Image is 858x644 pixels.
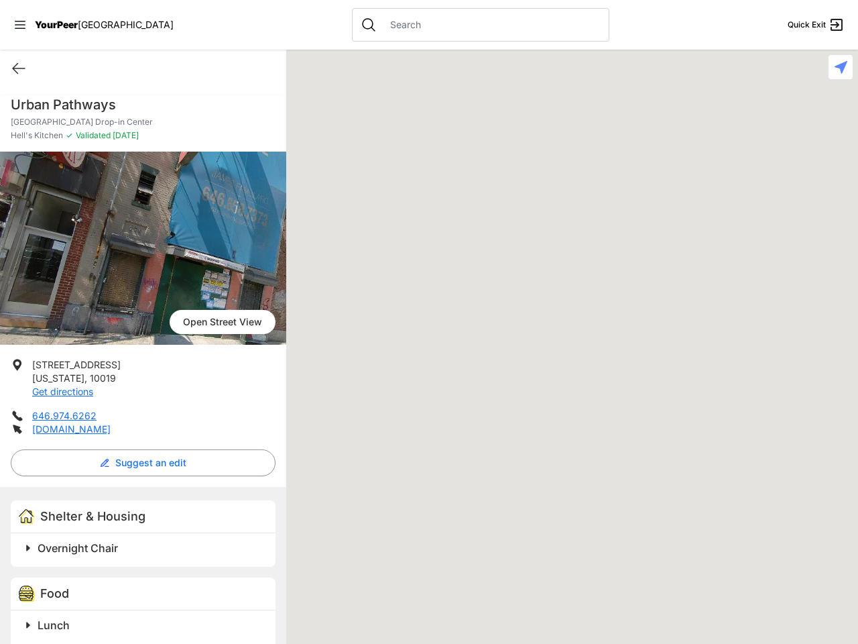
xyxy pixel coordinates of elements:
span: Quick Exit [788,19,826,30]
a: [DOMAIN_NAME] [32,423,111,435]
span: Food [40,586,69,600]
span: [GEOGRAPHIC_DATA] [78,19,174,30]
span: , [84,372,87,384]
span: ✓ [66,130,73,141]
a: Open Street View [170,310,275,334]
span: [STREET_ADDRESS] [32,359,121,370]
p: [GEOGRAPHIC_DATA] Drop-in Center [11,117,275,127]
span: Validated [76,130,111,140]
a: YourPeer[GEOGRAPHIC_DATA] [35,21,174,29]
h1: Urban Pathways [11,95,275,114]
span: Lunch [38,619,70,632]
span: 10019 [90,372,116,384]
input: Search [382,18,601,32]
span: Suggest an edit [115,456,186,470]
span: Hell's Kitchen [11,130,63,141]
a: Quick Exit [788,17,845,33]
span: Shelter & Housing [40,509,145,523]
span: [US_STATE] [32,372,84,384]
span: YourPeer [35,19,78,30]
a: 646.974.6262 [32,410,97,421]
span: [DATE] [111,130,139,140]
a: Get directions [32,386,93,397]
span: Overnight Chair [38,541,118,555]
button: Suggest an edit [11,449,275,476]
